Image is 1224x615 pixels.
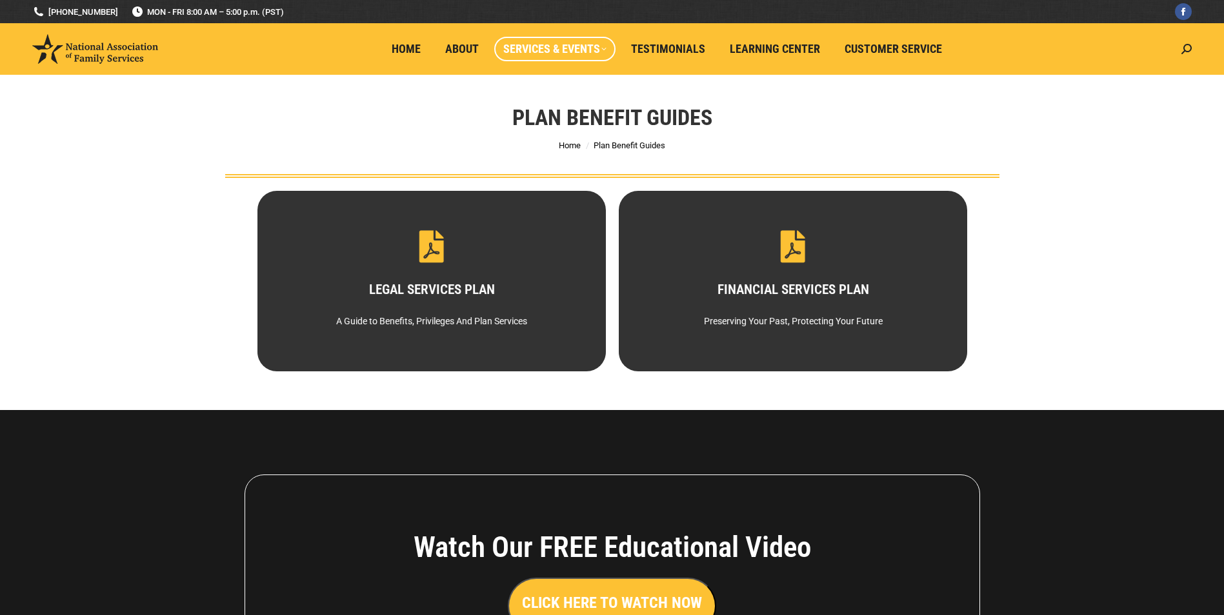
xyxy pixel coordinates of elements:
span: Learning Center [730,42,820,56]
a: Customer Service [836,37,951,61]
a: [PHONE_NUMBER] [32,6,118,18]
h3: FINANCIAL SERVICES PLAN [641,283,944,297]
h3: LEGAL SERVICES PLAN [279,283,583,297]
a: CLICK HERE TO WATCH NOW [508,597,716,610]
span: Customer Service [845,42,942,56]
h3: CLICK HERE TO WATCH NOW [522,592,702,614]
img: National Association of Family Services [32,34,158,64]
a: Learning Center [721,37,829,61]
h1: Plan Benefit Guides [512,103,712,132]
div: Preserving Your Past, Protecting Your Future [641,309,944,333]
a: Facebook page opens in new window [1175,3,1192,20]
a: Home [559,141,581,150]
div: A Guide to Benefits, Privileges And Plan Services [279,309,583,333]
span: Home [392,42,421,56]
span: MON - FRI 8:00 AM – 5:00 p.m. (PST) [131,6,284,18]
a: About [436,37,488,61]
h4: Watch Our FREE Educational Video [342,530,883,565]
span: Plan Benefit Guides [594,141,665,150]
a: Testimonials [622,37,714,61]
span: Services & Events [503,42,607,56]
span: Testimonials [631,42,705,56]
a: Home [383,37,430,61]
span: About [445,42,479,56]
